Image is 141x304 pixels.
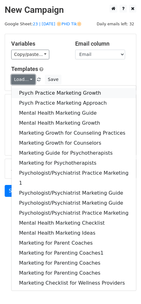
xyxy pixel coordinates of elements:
a: Copy/paste... [11,50,49,59]
a: Psychologist/Psychiatrist Marketing Guide [12,198,136,208]
a: Marketing for Psychotherapists [12,158,136,168]
a: Psych Practice Marketing Approach [12,98,136,108]
a: Templates [11,66,38,72]
a: Load... [11,75,35,84]
a: Marketing Growth for Counselors [12,138,136,148]
a: Mental Health Marketing Guide [12,108,136,118]
a: 23 | [DATE] 🔆PHD Tik🔆 [33,22,82,26]
a: Send [5,185,25,197]
h5: Email column [75,40,130,47]
a: Marketing Guide for Psychotherapists [12,148,136,158]
small: Google Sheet: [5,22,82,26]
a: Psychologist/Psychiatrist Practice Marketing [12,168,136,178]
a: Mental Health Marketing Ideas [12,228,136,238]
a: Psych Practice Marketing Growth [12,88,136,98]
a: 1 [12,178,136,188]
a: Marketing for Parenting Coaches [12,268,136,278]
a: Marketing for Parenting Coaches1 [12,248,136,258]
span: Daily emails left: 32 [95,21,136,27]
a: Psychologist/Psychiatrist Marketing Guide [12,188,136,198]
a: Psychologist/Psychiatrist Practice Marketing [12,208,136,218]
h5: Variables [11,40,66,47]
button: Save [45,75,61,84]
a: Mental Health Marketing Growth [12,118,136,128]
h2: New Campaign [5,5,136,15]
a: Marketing Growth for Counseling Practices [12,128,136,138]
a: Marketing for Parenting Coaches [12,258,136,268]
a: Marketing for Parent Coaches [12,238,136,248]
a: Marketing Checklist for Wellness Providers [12,278,136,288]
iframe: Chat Widget [110,274,141,304]
a: Daily emails left: 32 [95,22,136,26]
a: Mental Health Marketing Checklist [12,218,136,228]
